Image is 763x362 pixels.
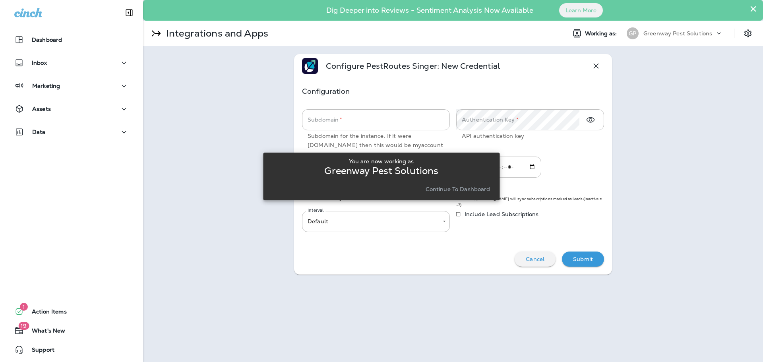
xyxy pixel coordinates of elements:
[32,60,47,66] p: Inbox
[462,132,598,141] p: API authentication key
[349,158,414,165] p: You are now working as
[426,186,490,192] p: Continue to Dashboard
[8,101,135,117] button: Assets
[24,347,54,356] span: Support
[8,323,135,339] button: 19What's New
[456,196,604,208] h6: If enabled, [PERSON_NAME] will sync subscriptions marked as leads (inactive = -3).
[515,252,556,267] button: Cancel
[118,5,140,21] button: Collapse Sidebar
[8,124,135,140] button: Data
[562,252,604,267] button: Submit
[583,112,598,128] button: Toggle Visibility
[8,78,135,94] button: Marketing
[20,303,28,311] span: 1
[465,211,539,217] span: Include Lead Subscriptions
[324,168,438,174] p: Greenway Pest Solutions
[422,184,494,195] button: Continue to Dashboard
[32,37,62,43] p: Dashboard
[627,27,639,39] div: GP
[8,32,135,48] button: Dashboard
[163,27,268,39] p: Integrations and Apps
[32,106,51,112] p: Assets
[24,308,67,318] span: Action Items
[749,2,757,15] button: Close
[559,3,603,17] button: Learn More
[32,83,60,89] p: Marketing
[32,129,46,135] p: Data
[741,26,755,41] button: Settings
[8,304,135,319] button: 1Action Items
[18,322,29,330] span: 19
[8,342,135,358] button: Support
[573,256,593,262] p: Submit
[24,327,65,337] span: What's New
[8,55,135,71] button: Inbox
[585,30,619,37] span: Working as:
[526,256,544,262] p: Cancel
[643,30,712,37] p: Greenway Pest Solutions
